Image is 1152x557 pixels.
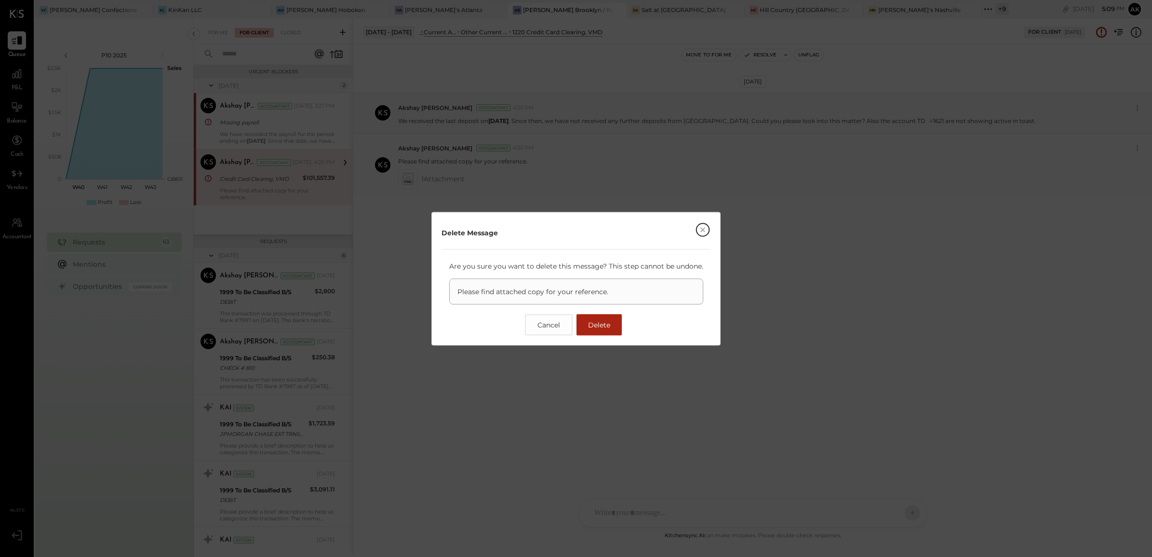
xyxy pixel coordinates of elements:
button: Cancel [525,314,573,335]
div: Delete Message [442,228,498,237]
p: Are you sure you want to delete this message? This step cannot be undone. [449,261,703,271]
button: Delete [576,314,622,335]
span: Delete [588,320,610,329]
p: Please find attached copy for your reference. [457,286,695,296]
span: Cancel [537,320,560,329]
